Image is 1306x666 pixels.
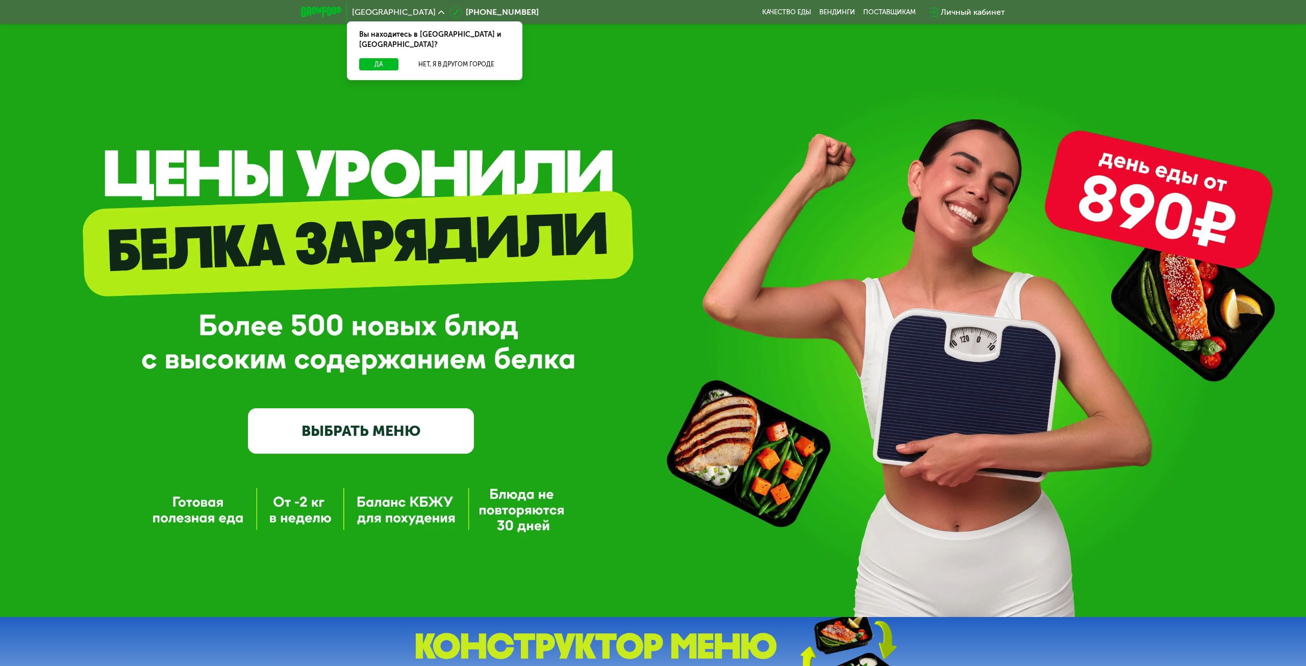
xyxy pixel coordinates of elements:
a: Качество еды [762,8,811,16]
a: ВЫБРАТЬ МЕНЮ [248,408,474,454]
button: Нет, я в другом городе [403,58,510,70]
div: Личный кабинет [941,6,1005,18]
div: Вы находитесь в [GEOGRAPHIC_DATA] и [GEOGRAPHIC_DATA]? [347,21,522,58]
a: Вендинги [819,8,855,16]
span: [GEOGRAPHIC_DATA] [352,8,436,16]
a: [PHONE_NUMBER] [449,6,539,18]
div: поставщикам [863,8,916,16]
button: Да [359,58,398,70]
